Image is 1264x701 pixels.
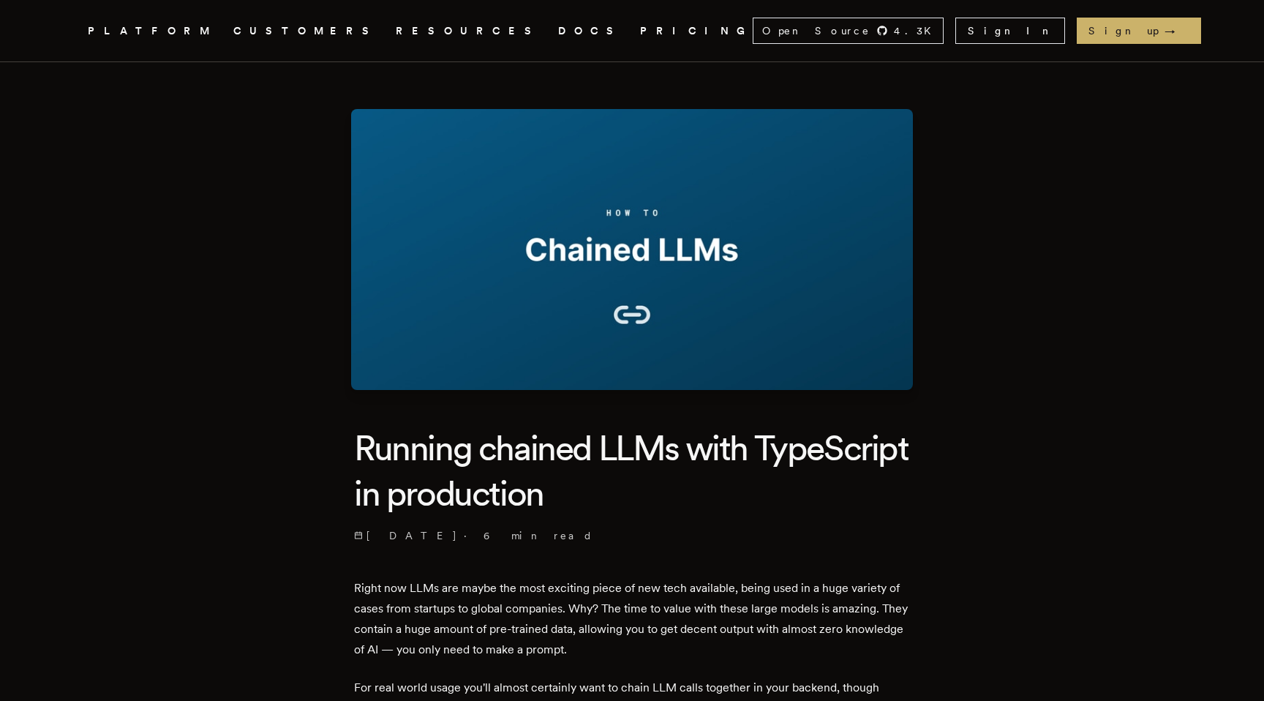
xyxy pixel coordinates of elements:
a: DOCS [558,22,622,40]
a: PRICING [640,22,753,40]
span: [DATE] [354,528,458,543]
span: 6 min read [484,528,593,543]
a: Sign In [955,18,1065,44]
span: → [1165,23,1189,38]
h1: Running chained LLMs with TypeScript in production [354,425,910,517]
button: PLATFORM [88,22,216,40]
img: Featured image for Running chained LLMs with TypeScript in production blog post [351,109,913,390]
button: RESOURCES [396,22,541,40]
span: 4.3 K [894,23,940,38]
p: Right now LLMs are maybe the most exciting piece of new tech available, being used in a huge vari... [354,578,910,660]
span: Open Source [762,23,870,38]
p: · [354,528,910,543]
a: Sign up [1077,18,1201,44]
a: CUSTOMERS [233,22,378,40]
